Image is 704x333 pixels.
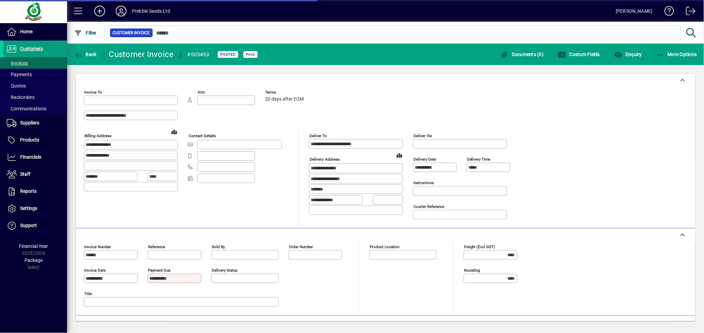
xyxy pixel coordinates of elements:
button: More Options [655,48,699,60]
a: Products [3,132,67,149]
span: Back [74,52,97,57]
span: 20 days after EOM [265,97,304,102]
span: Support [20,223,37,228]
button: Profile [110,5,132,17]
mat-label: Product location [370,244,400,249]
mat-label: Deliver via [413,133,432,138]
mat-label: Rounding [464,268,480,273]
span: Payments [7,72,32,77]
mat-label: Deliver To [309,133,327,138]
span: Filter [74,30,97,36]
span: Customer Invoice [113,30,150,36]
span: Products [20,137,39,143]
mat-label: Delivery date [413,157,436,162]
a: Invoices [3,57,67,69]
a: Suppliers [3,115,67,131]
button: Filter [72,27,98,39]
span: Communications [7,106,46,111]
span: Financials [20,154,41,160]
mat-label: Delivery time [467,157,491,162]
a: View on map [169,126,180,137]
app-page-header-button: Back [67,48,104,60]
a: Backorders [3,92,67,103]
a: Payments [3,69,67,80]
a: Home [3,23,67,40]
a: Quotes [3,80,67,92]
span: Enquiry [614,52,642,57]
span: Posted [220,52,236,57]
span: Suppliers [20,120,39,125]
mat-label: Instructions [413,180,434,185]
mat-label: Invoice number [84,244,111,249]
span: Reports [20,188,37,194]
a: Reports [3,183,67,200]
a: View on map [394,150,405,161]
span: Settings [20,206,37,211]
button: Back [72,48,98,60]
button: Documents (0) [499,48,546,60]
span: Custom Fields [558,52,600,57]
span: Invoices [7,60,28,66]
button: Enquiry [612,48,644,60]
a: Communications [3,103,67,114]
a: Settings [3,200,67,217]
a: Staff [3,166,67,183]
span: Quotes [7,83,26,89]
span: Staff [20,171,31,177]
mat-label: Payment due [148,268,170,273]
mat-label: Invoice To [84,90,102,95]
button: Custom Fields [556,48,602,60]
div: [PERSON_NAME] [616,6,653,16]
mat-label: Delivery status [212,268,238,273]
mat-label: Freight (excl GST) [464,244,495,249]
span: Home [20,29,33,34]
mat-label: Order number [289,244,313,249]
a: Logout [681,1,696,23]
div: Customer Invoice [109,49,174,60]
a: Knowledge Base [659,1,674,23]
a: Financials [3,149,67,166]
mat-label: Title [84,291,92,296]
span: Package [24,258,43,263]
a: Support [3,217,67,234]
span: Terms [265,90,305,95]
span: Customers [20,46,43,51]
mat-label: Sold by [212,244,225,249]
span: More Options [656,52,697,57]
div: #503450 [188,49,210,60]
mat-label: Reference [148,244,165,249]
mat-label: Courier Reference [413,204,444,209]
span: Backorders [7,95,35,100]
span: Paid [246,52,255,57]
mat-label: Attn [198,90,205,95]
mat-label: Invoice date [84,268,106,273]
span: Financial Year [19,243,48,249]
span: Documents (0) [500,52,544,57]
button: Add [89,5,110,17]
div: Prebble Seeds Ltd [132,6,170,16]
